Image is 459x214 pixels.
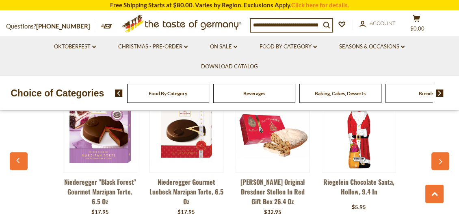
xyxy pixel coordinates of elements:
span: $0.00 [410,25,424,32]
a: Beverages [243,90,265,96]
a: Riegelein Chocolate Santa, Hollow, 9.4 in [322,177,396,201]
a: Breads [419,90,434,96]
a: Food By Category [260,42,317,51]
a: Food By Category [149,90,187,96]
a: [PHONE_NUMBER] [36,22,90,30]
a: Seasons & Occasions [339,42,405,51]
div: $5.95 [352,203,366,212]
img: Riegelein Chocolate Santa, Hollow, 9.4 in [322,96,395,169]
a: Download Catalog [201,62,258,71]
img: Emil Reimann Original Dresdner Stollen in Red Gift Box 26.4 oz [236,96,309,169]
img: Niederegger Gourmet Luebeck Marzipan Torte, 6.5 oz [150,96,223,169]
a: Baking, Cakes, Desserts [315,90,366,96]
a: On Sale [210,42,237,51]
a: Niederegger Gourmet Luebeck Marzipan Torte, 6.5 oz [149,177,223,206]
a: Niederegger "Black Forest" Gourmet Marzipan Torte, 6.5 oz [63,177,137,206]
img: Niederegger [63,96,136,169]
a: Oktoberfest [54,42,96,51]
img: next arrow [436,90,444,97]
a: Click here for details. [291,1,349,9]
span: Account [370,20,396,26]
img: previous arrow [115,90,123,97]
a: Account [359,19,396,28]
button: $0.00 [404,15,429,35]
a: [PERSON_NAME] Original Dresdner Stollen in Red Gift Box 26.4 oz [236,177,310,206]
a: Christmas - PRE-ORDER [118,42,188,51]
p: Questions? [6,21,96,32]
